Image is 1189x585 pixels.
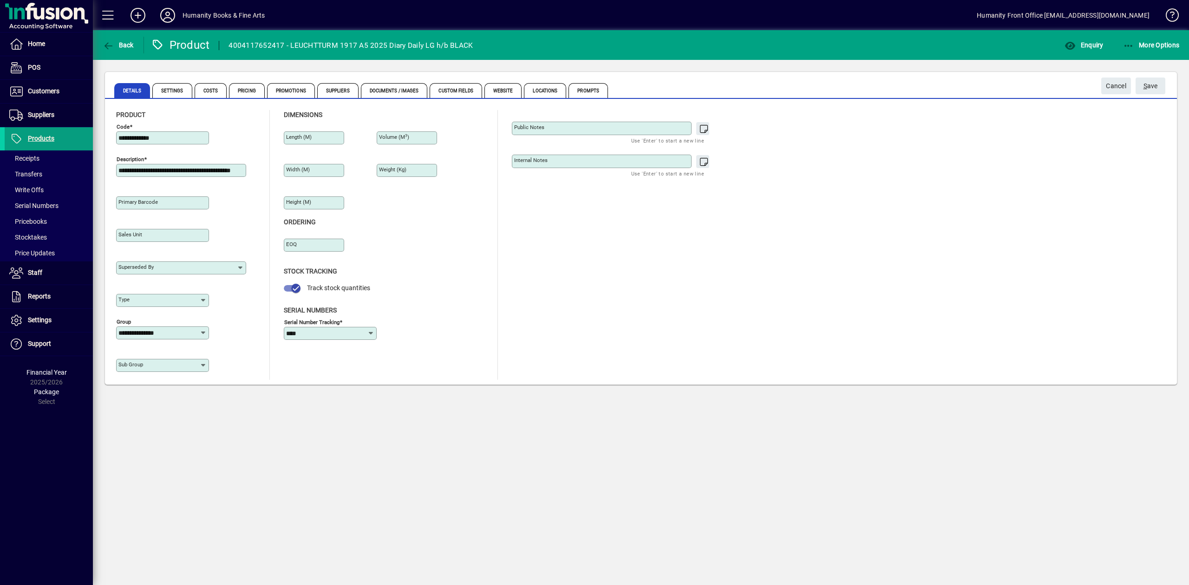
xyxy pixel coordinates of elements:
span: Ordering [284,218,316,226]
span: Package [34,388,59,396]
a: Pricebooks [5,214,93,229]
span: Dimensions [284,111,322,118]
mat-label: Description [117,156,144,162]
span: Customers [28,87,59,95]
mat-hint: Use 'Enter' to start a new line [631,168,704,179]
span: Details [114,83,150,98]
sup: 3 [405,133,407,138]
span: Support [28,340,51,347]
div: Humanity Books & Fine Arts [183,8,265,23]
a: Stocktakes [5,229,93,245]
button: More Options [1121,37,1182,53]
span: Products [28,135,54,142]
span: Serial Numbers [9,202,59,209]
a: Reports [5,285,93,308]
a: Transfers [5,166,93,182]
mat-label: Sales unit [118,231,142,238]
div: Product [151,38,210,52]
span: More Options [1123,41,1180,49]
mat-label: Group [117,318,131,325]
span: Custom Fields [430,83,482,98]
mat-label: Public Notes [514,124,544,130]
span: Product [116,111,145,118]
mat-hint: Use 'Enter' to start a new line [631,135,704,146]
button: Save [1136,78,1165,94]
button: Profile [153,7,183,24]
span: Serial Numbers [284,306,337,314]
span: Stock Tracking [284,267,337,275]
span: Suppliers [28,111,54,118]
span: Receipts [9,155,39,162]
mat-label: Code [117,123,130,130]
button: Back [100,37,136,53]
a: Settings [5,309,93,332]
button: Enquiry [1062,37,1105,53]
span: Prompts [568,83,608,98]
span: Cancel [1106,78,1126,94]
span: Financial Year [26,369,67,376]
a: Price Updates [5,245,93,261]
mat-label: Width (m) [286,166,310,173]
span: Transfers [9,170,42,178]
mat-label: Superseded by [118,264,154,270]
mat-label: Sub group [118,361,143,368]
span: Website [484,83,522,98]
span: Enquiry [1065,41,1103,49]
span: Staff [28,269,42,276]
button: Cancel [1101,78,1131,94]
span: Pricebooks [9,218,47,225]
mat-label: Serial Number tracking [284,318,340,325]
button: Add [123,7,153,24]
span: Reports [28,292,51,300]
span: Locations [524,83,566,98]
mat-label: EOQ [286,241,297,247]
div: Humanity Front Office [EMAIL_ADDRESS][DOMAIN_NAME] [977,8,1150,23]
span: Track stock quantities [307,284,370,292]
a: Suppliers [5,104,93,127]
a: Staff [5,261,93,285]
app-page-header-button: Back [93,37,144,53]
span: Settings [28,316,52,324]
mat-label: Volume (m ) [379,134,409,140]
span: POS [28,64,40,71]
mat-label: Length (m) [286,134,312,140]
span: Pricing [229,83,265,98]
span: Stocktakes [9,234,47,241]
mat-label: Weight (Kg) [379,166,406,173]
span: ave [1143,78,1158,94]
span: S [1143,82,1147,90]
a: POS [5,56,93,79]
a: Knowledge Base [1159,2,1177,32]
mat-label: Height (m) [286,199,311,205]
a: Customers [5,80,93,103]
span: Write Offs [9,186,44,194]
mat-label: Internal Notes [514,157,548,163]
a: Home [5,32,93,56]
div: 4004117652417 - LEUCHTTURM 1917 A5 2025 Diary Daily LG h/b BLACK [229,38,473,53]
span: Back [103,41,134,49]
mat-label: Primary barcode [118,199,158,205]
mat-label: Type [118,296,130,303]
span: Documents / Images [361,83,428,98]
a: Serial Numbers [5,198,93,214]
span: Price Updates [9,249,55,257]
a: Write Offs [5,182,93,198]
a: Receipts [5,150,93,166]
span: Home [28,40,45,47]
a: Support [5,332,93,356]
span: Costs [195,83,227,98]
span: Suppliers [317,83,359,98]
span: Promotions [267,83,315,98]
span: Settings [152,83,192,98]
